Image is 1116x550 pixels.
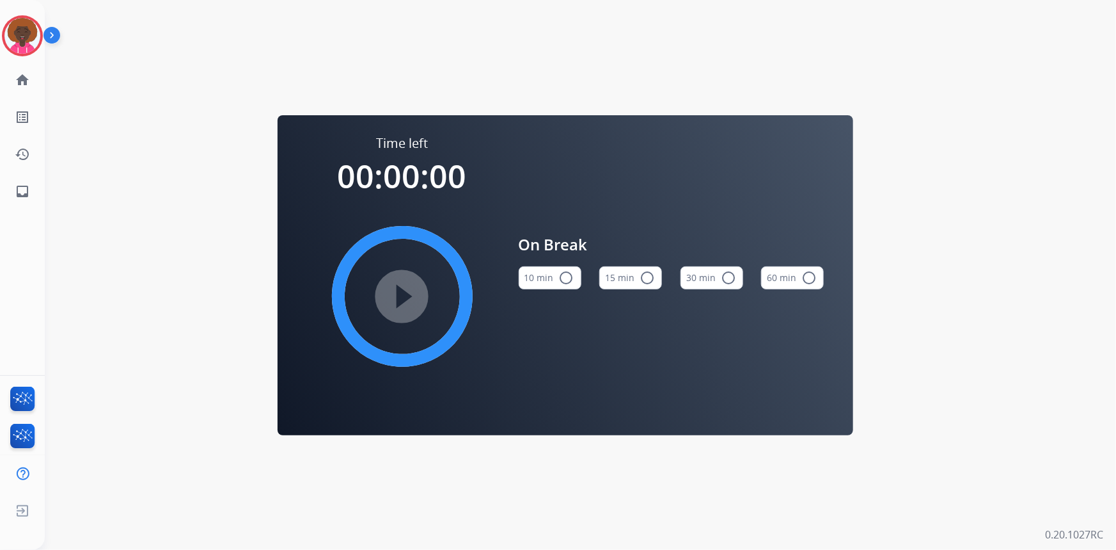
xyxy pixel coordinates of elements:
[519,266,581,289] button: 10 min
[721,270,736,286] mat-icon: radio_button_unchecked
[1045,527,1103,542] p: 0.20.1027RC
[680,266,743,289] button: 30 min
[801,270,817,286] mat-icon: radio_button_unchecked
[376,134,428,152] span: Time left
[15,72,30,88] mat-icon: home
[519,233,824,256] span: On Break
[15,184,30,199] mat-icon: inbox
[640,270,655,286] mat-icon: radio_button_unchecked
[761,266,824,289] button: 60 min
[15,147,30,162] mat-icon: history
[338,154,467,198] span: 00:00:00
[4,18,40,54] img: avatar
[559,270,574,286] mat-icon: radio_button_unchecked
[15,109,30,125] mat-icon: list_alt
[599,266,662,289] button: 15 min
